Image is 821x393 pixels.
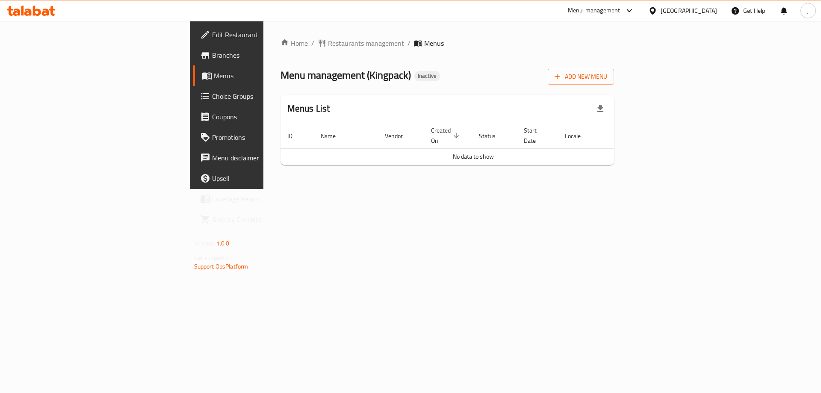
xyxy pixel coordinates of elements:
[565,131,592,141] span: Locale
[212,173,320,183] span: Upsell
[453,151,494,162] span: No data to show
[281,123,666,165] table: enhanced table
[555,71,607,82] span: Add New Menu
[214,71,320,81] span: Menus
[602,123,666,149] th: Actions
[318,38,404,48] a: Restaurants management
[408,38,410,48] li: /
[212,214,320,225] span: Grocery Checklist
[568,6,620,16] div: Menu-management
[524,125,548,146] span: Start Date
[287,131,304,141] span: ID
[193,65,327,86] a: Menus
[328,38,404,48] span: Restaurants management
[212,50,320,60] span: Branches
[193,86,327,106] a: Choice Groups
[193,189,327,209] a: Coverage Report
[212,153,320,163] span: Menu disclaimer
[807,6,809,15] span: j
[193,209,327,230] a: Grocery Checklist
[212,91,320,101] span: Choice Groups
[193,148,327,168] a: Menu disclaimer
[479,131,507,141] span: Status
[287,102,330,115] h2: Menus List
[281,38,614,48] nav: breadcrumb
[193,127,327,148] a: Promotions
[212,112,320,122] span: Coupons
[385,131,414,141] span: Vendor
[281,65,411,85] span: Menu management ( Kingpack )
[548,69,614,85] button: Add New Menu
[194,238,215,249] span: Version:
[414,72,440,80] span: Inactive
[661,6,717,15] div: [GEOGRAPHIC_DATA]
[424,38,444,48] span: Menus
[193,45,327,65] a: Branches
[194,261,248,272] a: Support.OpsPlatform
[212,194,320,204] span: Coverage Report
[216,238,230,249] span: 1.0.0
[414,71,440,81] div: Inactive
[193,24,327,45] a: Edit Restaurant
[321,131,347,141] span: Name
[212,132,320,142] span: Promotions
[194,252,233,263] span: Get support on:
[193,106,327,127] a: Coupons
[590,98,611,119] div: Export file
[431,125,462,146] span: Created On
[212,30,320,40] span: Edit Restaurant
[193,168,327,189] a: Upsell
